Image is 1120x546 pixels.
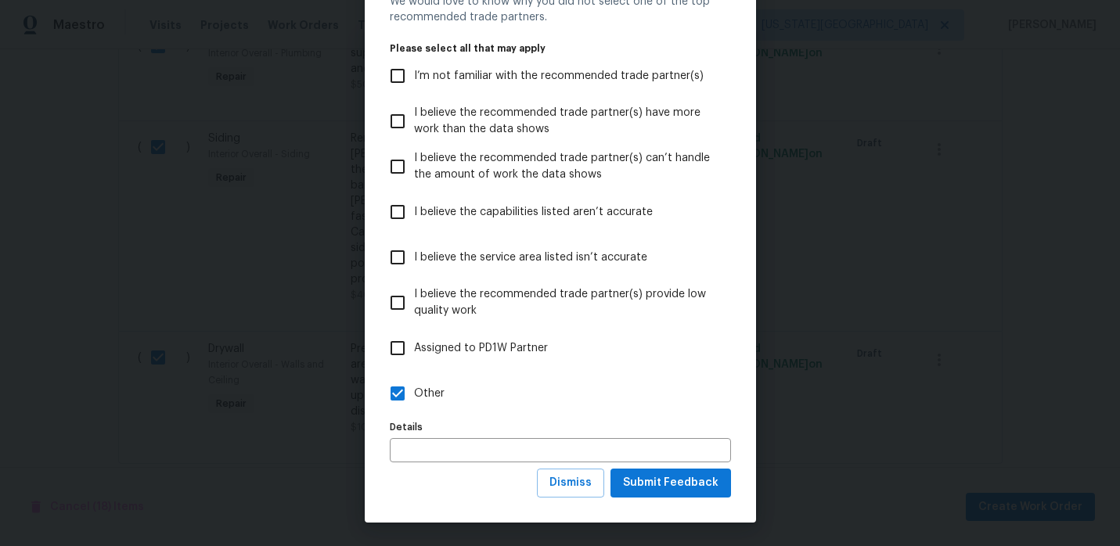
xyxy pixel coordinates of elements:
span: I believe the capabilities listed aren’t accurate [414,204,653,221]
span: I’m not familiar with the recommended trade partner(s) [414,68,704,84]
button: Submit Feedback [610,469,731,498]
label: Details [390,422,731,432]
span: I believe the recommended trade partner(s) provide low quality work [414,286,718,319]
legend: Please select all that may apply [390,44,731,53]
span: I believe the service area listed isn’t accurate [414,250,647,266]
span: Assigned to PD1W Partner [414,340,548,357]
span: I believe the recommended trade partner(s) can’t handle the amount of work the data shows [414,150,718,183]
button: Dismiss [537,469,604,498]
span: Other [414,386,445,402]
span: I believe the recommended trade partner(s) have more work than the data shows [414,105,718,138]
span: Submit Feedback [623,473,718,493]
span: Dismiss [549,473,592,493]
